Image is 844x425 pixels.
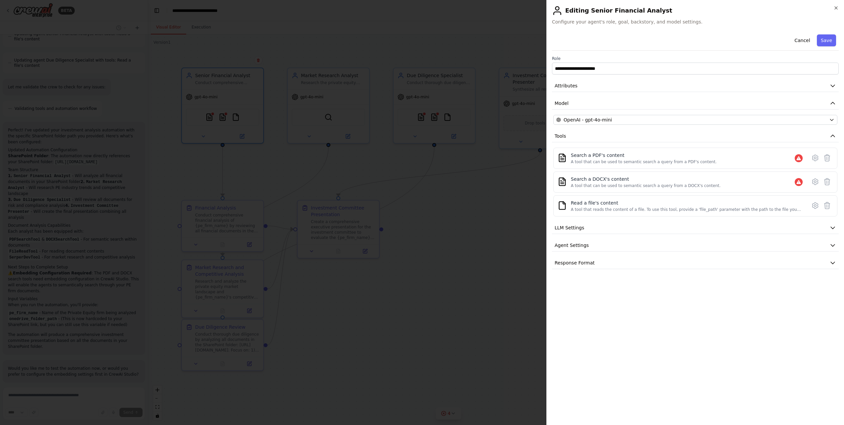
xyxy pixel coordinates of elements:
[821,152,833,164] button: Delete tool
[821,176,833,188] button: Delete tool
[552,56,839,61] label: Role
[558,177,567,186] img: DOCXSearchTool
[571,207,803,212] div: A tool that reads the content of a file. To use this tool, provide a 'file_path' parameter with t...
[558,153,567,163] img: PDFSearchTool
[790,34,814,46] button: Cancel
[571,176,721,182] div: Search a DOCX's content
[555,224,584,231] span: LLM Settings
[552,130,839,142] button: Tools
[555,260,595,266] span: Response Format
[553,115,837,125] button: OpenAI - gpt-4o-mini
[552,239,839,252] button: Agent Settings
[552,80,839,92] button: Attributes
[555,133,566,139] span: Tools
[564,117,612,123] span: OpenAI - gpt-4o-mini
[552,257,839,269] button: Response Format
[552,5,839,16] h2: Editing Senior Financial Analyst
[558,201,567,210] img: FileReadTool
[555,100,569,107] span: Model
[809,176,821,188] button: Configure tool
[821,200,833,212] button: Delete tool
[571,159,717,165] div: A tool that can be used to semantic search a query from a PDF's content.
[809,200,821,212] button: Configure tool
[817,34,836,46] button: Save
[571,200,803,206] div: Read a file's content
[552,222,839,234] button: LLM Settings
[571,152,717,159] div: Search a PDF's content
[555,242,589,249] span: Agent Settings
[809,152,821,164] button: Configure tool
[552,19,839,25] span: Configure your agent's role, goal, backstory, and model settings.
[555,82,577,89] span: Attributes
[571,183,721,188] div: A tool that can be used to semantic search a query from a DOCX's content.
[552,97,839,110] button: Model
